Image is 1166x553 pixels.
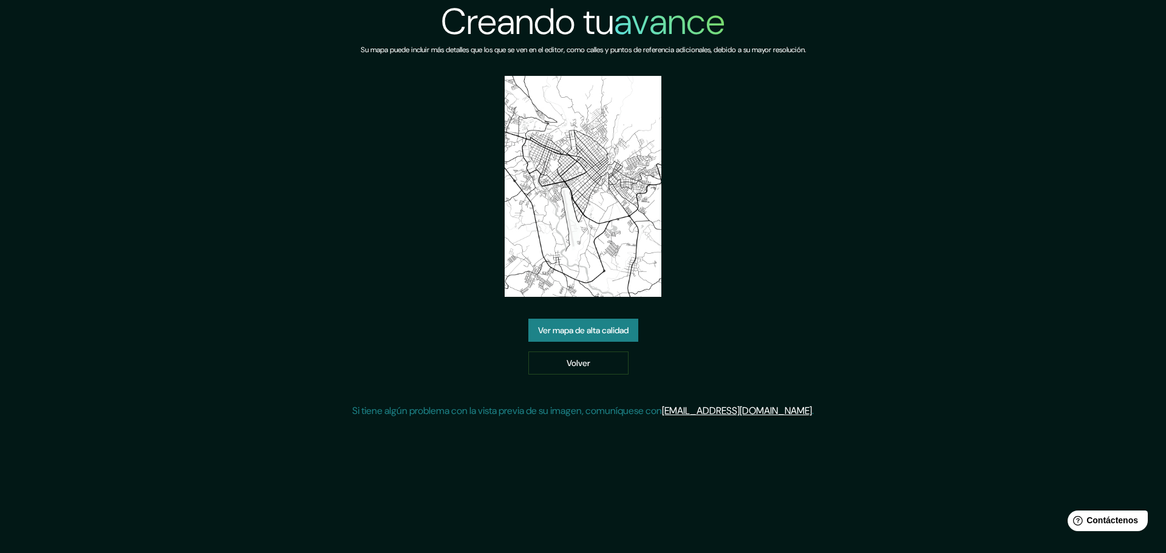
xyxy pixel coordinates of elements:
font: Si tiene algún problema con la vista previa de su imagen, comuníquese con [352,404,662,417]
a: Volver [528,351,629,375]
iframe: Lanzador de widgets de ayuda [1058,506,1153,540]
font: Su mapa puede incluir más detalles que los que se ven en el editor, como calles y puntos de refer... [361,45,806,55]
a: [EMAIL_ADDRESS][DOMAIN_NAME] [662,404,812,417]
font: . [812,404,814,417]
a: Ver mapa de alta calidad [528,319,638,342]
font: Ver mapa de alta calidad [538,325,629,336]
img: vista previa del mapa creado [505,76,661,297]
font: Volver [567,358,590,368]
